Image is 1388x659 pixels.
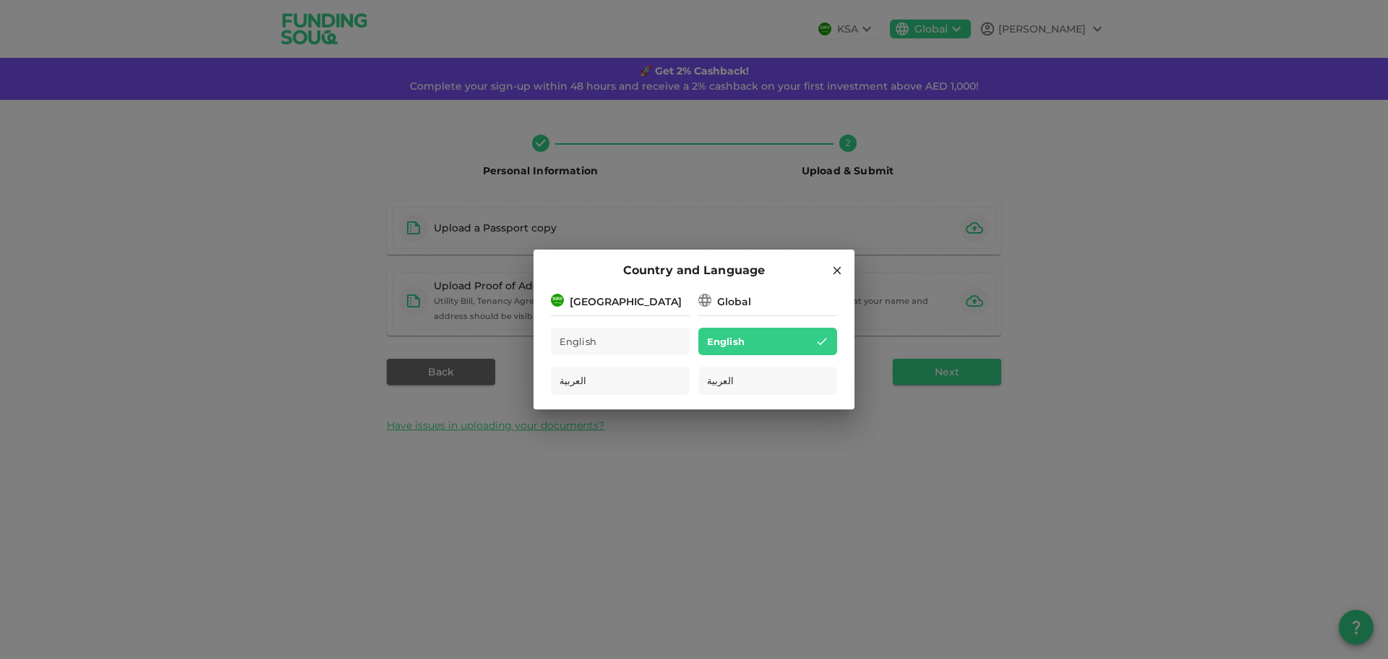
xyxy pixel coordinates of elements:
span: English [560,333,596,350]
span: العربية [707,373,734,389]
div: Global [717,294,751,310]
div: [GEOGRAPHIC_DATA] [570,294,682,310]
span: English [707,333,745,350]
span: العربية [560,373,586,389]
span: Country and Language [623,261,765,280]
img: flag-sa.b9a346574cdc8950dd34b50780441f57.svg [551,294,564,307]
